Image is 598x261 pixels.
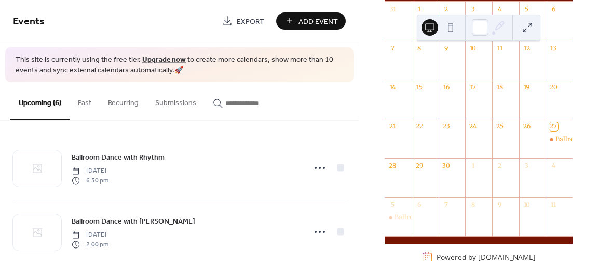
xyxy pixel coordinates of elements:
[549,122,558,131] div: 27
[72,166,108,176] span: [DATE]
[72,151,165,163] a: Ballroom Dance with Rhythm
[415,83,424,92] div: 15
[72,230,108,240] span: [DATE]
[549,44,558,53] div: 13
[276,12,346,30] button: Add Event
[70,82,100,119] button: Past
[495,5,504,14] div: 4
[415,200,424,209] div: 6
[415,161,424,170] div: 29
[495,83,504,92] div: 18
[469,122,478,131] div: 24
[469,161,478,170] div: 1
[415,44,424,53] div: 8
[495,122,504,131] div: 25
[72,216,195,227] span: Ballroom Dance with [PERSON_NAME]
[388,83,397,92] div: 14
[442,83,451,92] div: 16
[549,200,558,209] div: 11
[522,5,531,14] div: 5
[442,44,451,53] div: 9
[388,44,397,53] div: 7
[495,161,504,170] div: 2
[388,122,397,131] div: 21
[442,200,451,209] div: 7
[388,161,397,170] div: 28
[549,161,558,170] div: 4
[395,213,520,222] div: Ballroom Dance with [PERSON_NAME]
[72,152,165,163] span: Ballroom Dance with Rhythm
[442,5,451,14] div: 2
[72,240,108,249] span: 2:00 pm
[388,5,397,14] div: 31
[388,200,397,209] div: 5
[522,122,531,131] div: 26
[72,176,108,185] span: 6:30 pm
[495,44,504,53] div: 11
[522,200,531,209] div: 10
[549,83,558,92] div: 20
[549,5,558,14] div: 6
[10,82,70,120] button: Upcoming (6)
[469,200,478,209] div: 8
[442,122,451,131] div: 23
[415,5,424,14] div: 1
[237,16,264,27] span: Export
[522,44,531,53] div: 12
[214,12,272,30] a: Export
[495,200,504,209] div: 9
[72,215,195,227] a: Ballroom Dance with [PERSON_NAME]
[100,82,147,119] button: Recurring
[442,161,451,170] div: 30
[385,213,412,222] div: Ballroom Dance with Tom Bruhl
[469,83,478,92] div: 17
[469,44,478,53] div: 10
[546,135,573,144] div: Ballroom Dance with Rhythm
[522,83,531,92] div: 19
[142,53,186,67] a: Upgrade now
[469,5,478,14] div: 3
[415,122,424,131] div: 22
[522,161,531,170] div: 3
[16,55,343,75] span: This site is currently using the free tier. to create more calendars, show more than 10 events an...
[298,16,338,27] span: Add Event
[147,82,205,119] button: Submissions
[13,11,45,32] span: Events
